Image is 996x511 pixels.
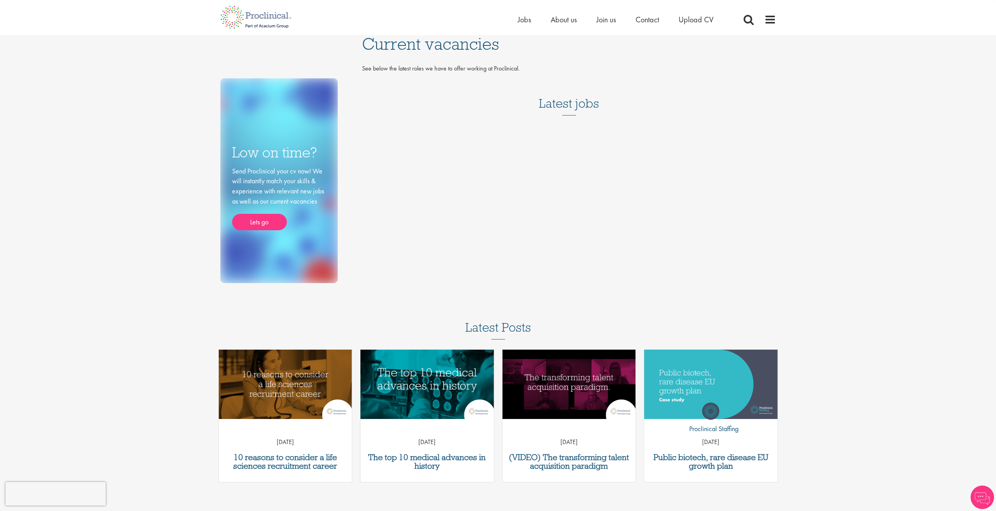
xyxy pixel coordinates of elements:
[644,438,778,447] p: [DATE]
[503,350,636,419] a: Link to a post
[232,145,326,160] h3: Low on time?
[636,14,659,25] a: Contact
[539,77,599,116] h3: Latest jobs
[683,424,738,434] p: Proclinical Staffing
[644,350,778,419] img: Public biotech, rare disease EU growth plan thumbnail
[364,453,490,470] a: The top 10 medical advances in history
[506,453,632,470] a: (VIDEO) The transforming talent acquisition paradigm
[232,166,326,231] div: Send Proclinical your cv now! We will instantly match your skills & experience with relevant new ...
[362,33,499,54] span: Current vacancies
[679,14,713,25] a: Upload CV
[648,453,774,470] a: Public biotech, rare disease EU growth plan
[644,350,778,419] a: Link to a post
[360,438,494,447] p: [DATE]
[551,14,577,25] a: About us
[596,14,616,25] a: Join us
[219,350,352,419] img: 10 reasons to consider a life sciences recruitment career | Recruitment consultant on the phone
[971,486,994,509] img: Chatbot
[5,482,106,506] iframe: reCAPTCHA
[683,403,738,438] a: Proclinical Staffing Proclinical Staffing
[360,350,494,419] img: Top 10 medical advances in history
[360,350,494,419] a: Link to a post
[503,350,636,419] img: Proclinical host LEAP TA Life Sciences panel discussion about the transforming talent acquisition...
[702,403,719,420] img: Proclinical Staffing
[219,350,352,419] a: Link to a post
[219,438,352,447] p: [DATE]
[465,321,531,339] h3: Latest Posts
[503,438,636,447] p: [DATE]
[223,453,348,470] a: 10 reasons to consider a life sciences recruitment career
[362,64,776,73] p: See below the latest roles we have to offer working at Proclinical.
[518,14,531,25] a: Jobs
[232,214,287,230] a: Lets go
